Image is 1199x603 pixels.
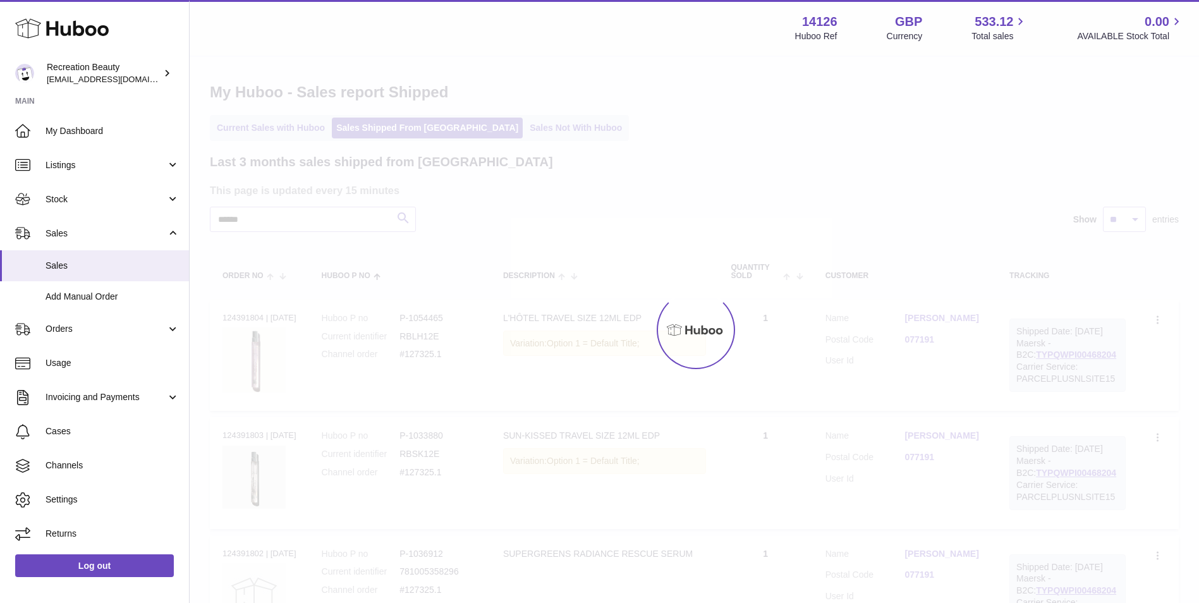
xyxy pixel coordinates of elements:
[15,554,174,577] a: Log out
[895,13,922,30] strong: GBP
[46,323,166,335] span: Orders
[46,425,180,437] span: Cases
[802,13,837,30] strong: 14126
[975,13,1013,30] span: 533.12
[795,30,837,42] div: Huboo Ref
[971,30,1028,42] span: Total sales
[47,61,161,85] div: Recreation Beauty
[47,74,186,84] span: [EMAIL_ADDRESS][DOMAIN_NAME]
[46,193,166,205] span: Stock
[46,260,180,272] span: Sales
[46,228,166,240] span: Sales
[46,528,180,540] span: Returns
[887,30,923,42] div: Currency
[46,291,180,303] span: Add Manual Order
[46,494,180,506] span: Settings
[46,159,166,171] span: Listings
[46,125,180,137] span: My Dashboard
[1077,30,1184,42] span: AVAILABLE Stock Total
[1145,13,1169,30] span: 0.00
[46,460,180,472] span: Channels
[1077,13,1184,42] a: 0.00 AVAILABLE Stock Total
[46,391,166,403] span: Invoicing and Payments
[971,13,1028,42] a: 533.12 Total sales
[46,357,180,369] span: Usage
[15,64,34,83] img: customercare@recreationbeauty.com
